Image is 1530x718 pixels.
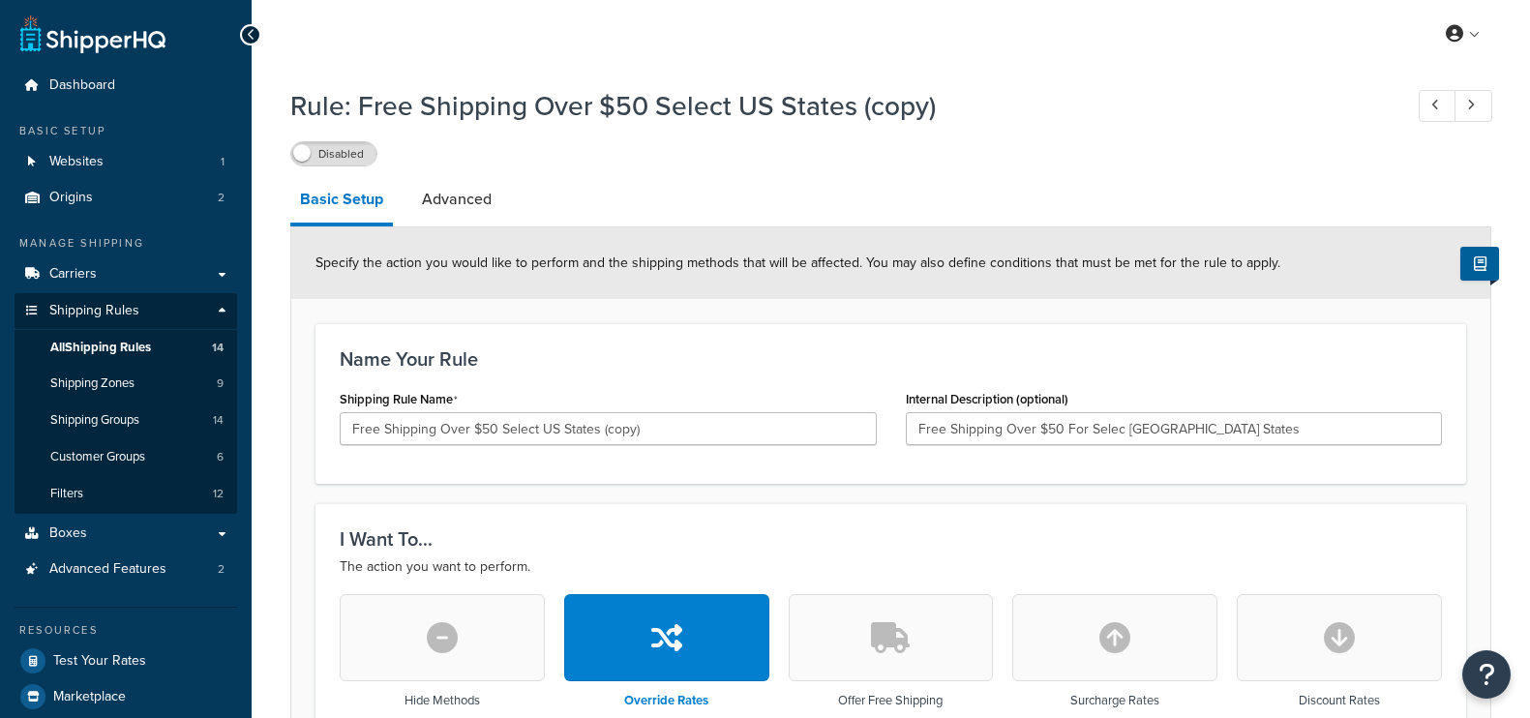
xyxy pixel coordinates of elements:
[15,144,237,180] li: Websites
[1455,90,1492,122] a: Next Record
[15,516,237,552] a: Boxes
[838,694,943,707] h3: Offer Free Shipping
[1070,694,1159,707] h3: Surcharge Rates
[340,348,1442,370] h3: Name Your Rule
[15,643,237,678] a: Test Your Rates
[218,190,225,206] span: 2
[49,561,166,578] span: Advanced Features
[15,439,237,475] li: Customer Groups
[15,256,237,292] a: Carriers
[15,293,237,329] a: Shipping Rules
[15,439,237,475] a: Customer Groups6
[15,679,237,714] a: Marketplace
[15,144,237,180] a: Websites1
[291,142,376,165] label: Disabled
[15,293,237,514] li: Shipping Rules
[1419,90,1456,122] a: Previous Record
[15,552,237,587] a: Advanced Features2
[1299,694,1380,707] h3: Discount Rates
[15,180,237,216] a: Origins2
[15,235,237,252] div: Manage Shipping
[50,412,139,429] span: Shipping Groups
[15,476,237,512] a: Filters12
[15,180,237,216] li: Origins
[212,340,224,356] span: 14
[221,154,225,170] span: 1
[290,87,1383,125] h1: Rule: Free Shipping Over $50 Select US States (copy)
[49,303,139,319] span: Shipping Rules
[906,392,1068,406] label: Internal Description (optional)
[15,68,237,104] a: Dashboard
[405,694,480,707] h3: Hide Methods
[49,77,115,94] span: Dashboard
[50,486,83,502] span: Filters
[50,340,151,356] span: All Shipping Rules
[50,375,135,392] span: Shipping Zones
[315,253,1280,273] span: Specify the action you would like to perform and the shipping methods that will be affected. You ...
[15,366,237,402] li: Shipping Zones
[340,392,458,407] label: Shipping Rule Name
[340,528,1442,550] h3: I Want To...
[49,190,93,206] span: Origins
[49,266,97,283] span: Carriers
[15,366,237,402] a: Shipping Zones9
[217,375,224,392] span: 9
[15,403,237,438] a: Shipping Groups14
[49,154,104,170] span: Websites
[50,449,145,465] span: Customer Groups
[290,176,393,226] a: Basic Setup
[218,561,225,578] span: 2
[1462,650,1511,699] button: Open Resource Center
[15,123,237,139] div: Basic Setup
[213,412,224,429] span: 14
[624,694,708,707] h3: Override Rates
[15,330,237,366] a: AllShipping Rules14
[53,689,126,705] span: Marketplace
[340,555,1442,579] p: The action you want to perform.
[15,403,237,438] li: Shipping Groups
[1460,247,1499,281] button: Show Help Docs
[15,552,237,587] li: Advanced Features
[15,622,237,639] div: Resources
[15,476,237,512] li: Filters
[412,176,501,223] a: Advanced
[53,653,146,670] span: Test Your Rates
[49,525,87,542] span: Boxes
[217,449,224,465] span: 6
[213,486,224,502] span: 12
